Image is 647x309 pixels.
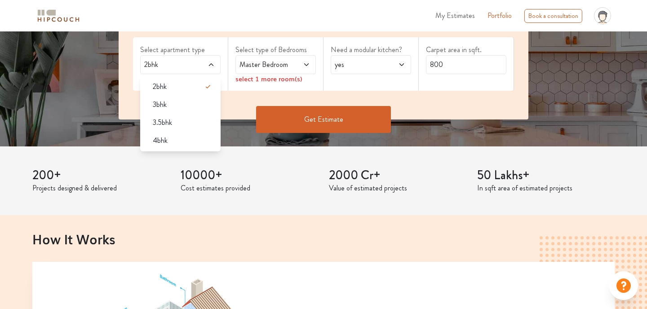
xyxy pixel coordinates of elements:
[487,10,512,21] a: Portfolio
[32,183,170,194] p: Projects designed & delivered
[524,9,582,23] div: Book a consultation
[32,168,170,183] h3: 200+
[331,44,411,55] label: Need a modular kitchen?
[181,183,318,194] p: Cost estimates provided
[426,55,506,74] input: Enter area sqft
[153,135,168,146] span: 4bhk
[238,59,292,70] span: Master Bedroom
[329,183,466,194] p: Value of estimated projects
[36,8,81,24] img: logo-horizontal.svg
[153,117,172,128] span: 3.5bhk
[477,168,615,183] h3: 50 Lakhs+
[477,183,615,194] p: In sqft area of estimated projects
[235,74,316,84] div: select 1 more room(s)
[32,231,615,247] h2: How It Works
[153,81,167,92] span: 2bhk
[333,59,387,70] span: yes
[426,44,506,55] label: Carpet area in sqft.
[256,106,391,133] button: Get Estimate
[153,99,167,110] span: 3bhk
[235,44,316,55] label: Select type of Bedrooms
[142,59,197,70] span: 2bhk
[181,168,318,183] h3: 10000+
[140,44,221,55] label: Select apartment type
[329,168,466,183] h3: 2000 Cr+
[36,6,81,26] span: logo-horizontal.svg
[435,10,475,21] span: My Estimates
